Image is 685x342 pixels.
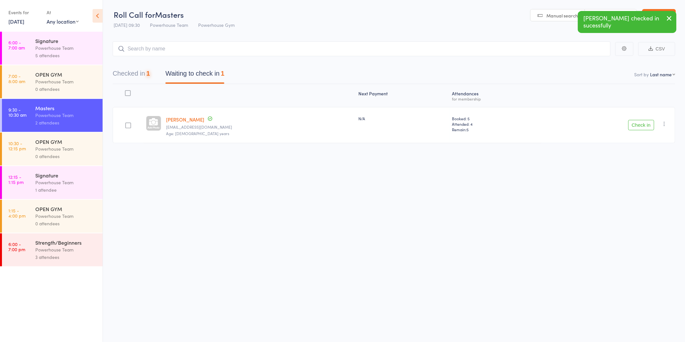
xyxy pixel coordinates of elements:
span: Powerhouse Gym [198,22,235,28]
div: At [47,7,79,18]
button: Waiting to check in1 [165,67,224,84]
div: Signature [35,37,97,44]
div: 0 attendees [35,220,97,227]
div: N/A [359,116,447,121]
div: Signature [35,172,97,179]
span: [DATE] 09:30 [114,22,140,28]
label: Sort by [634,71,649,78]
div: Powerhouse Team [35,112,97,119]
a: 7:00 -8:00 amOPEN GYMPowerhouse Team0 attendees [2,65,103,98]
div: Masters [35,104,97,112]
div: 0 attendees [35,85,97,93]
span: Age: [DEMOGRAPHIC_DATA] years [166,131,230,136]
div: 1 [221,70,224,77]
div: Events for [8,7,40,18]
div: Powerhouse Team [35,44,97,52]
span: Powerhouse Team [150,22,188,28]
span: Masters [155,9,184,20]
div: OPEN GYM [35,71,97,78]
div: Powerhouse Team [35,179,97,186]
div: Powerhouse Team [35,246,97,253]
span: Booked: 5 [452,116,539,121]
div: Next Payment [356,87,450,104]
button: Check in [628,120,654,130]
a: 10:30 -12:15 pmOPEN GYMPowerhouse Team0 attendees [2,133,103,166]
div: 2 attendees [35,119,97,126]
time: 7:00 - 8:00 am [8,73,25,84]
time: 10:30 - 12:15 pm [8,141,26,151]
div: OPEN GYM [35,138,97,145]
a: 6:00 -7:00 pmStrength/BeginnersPowerhouse Team3 attendees [2,233,103,266]
a: 6:00 -7:00 amSignaturePowerhouse Team5 attendees [2,32,103,65]
small: diannelibke@optusnet.com.au [166,125,354,129]
div: Atten­dances [449,87,541,104]
a: [DATE] [8,18,24,25]
div: for membership [452,97,539,101]
time: 6:00 - 7:00 am [8,40,25,50]
div: Any location [47,18,79,25]
span: 5 [466,127,469,132]
div: Powerhouse Team [35,145,97,153]
div: Powerhouse Team [35,78,97,85]
div: 3 attendees [35,253,97,261]
a: Exit roll call [642,9,676,22]
a: [PERSON_NAME] [166,116,205,123]
div: 5 attendees [35,52,97,59]
div: 1 [146,70,150,77]
time: 6:00 - 7:00 pm [8,241,25,252]
span: Attended: 4 [452,121,539,127]
a: 1:15 -4:00 pmOPEN GYMPowerhouse Team0 attendees [2,200,103,233]
a: 9:30 -10:30 amMastersPowerhouse Team2 attendees [2,99,103,132]
div: OPEN GYM [35,205,97,212]
a: 12:15 -1:15 pmSignaturePowerhouse Team1 attendee [2,166,103,199]
div: Last name [650,71,672,78]
div: Powerhouse Team [35,212,97,220]
div: [PERSON_NAME] checked in sucessfully [578,11,677,33]
input: Search by name [113,41,611,56]
time: 12:15 - 1:15 pm [8,174,24,185]
span: Manual search [547,12,578,19]
div: Strength/Beginners [35,239,97,246]
div: 1 attendee [35,186,97,194]
div: 0 attendees [35,153,97,160]
time: 9:30 - 10:30 am [8,107,27,117]
button: CSV [638,42,675,56]
time: 1:15 - 4:00 pm [8,208,26,218]
button: Checked in1 [113,67,150,84]
span: Remain: [452,127,539,132]
span: Roll Call for [114,9,155,20]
